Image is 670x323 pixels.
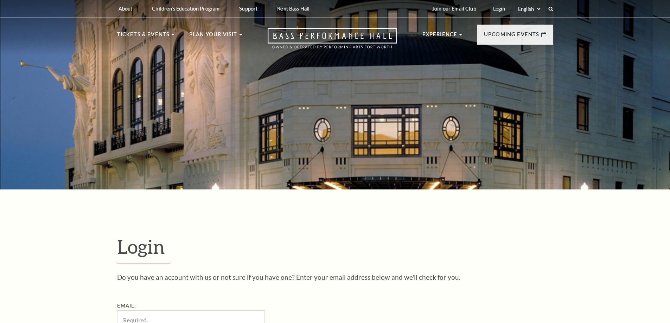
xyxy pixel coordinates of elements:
[422,30,458,43] p: Experience
[517,6,542,12] select: Select:
[117,235,165,258] span: Login
[119,6,133,12] p: About
[239,6,257,12] p: Support
[484,30,540,43] p: Upcoming Events
[277,6,310,12] p: Rent Bass Hall
[152,6,219,12] p: Children's Education Program
[117,274,553,280] p: Do you have an account with us or not sure if you have one? Enter your email address below and we...
[189,30,237,43] p: Plan Your Visit
[117,30,170,43] p: Tickets & Events
[117,303,136,309] label: Email:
